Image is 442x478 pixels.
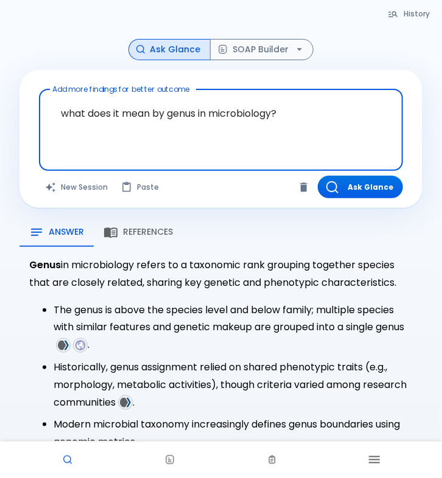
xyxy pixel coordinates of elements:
[52,84,190,94] label: Add more findings for better outcome
[123,227,173,238] span: References
[210,39,314,60] button: SOAP Builder
[29,257,413,292] p: in microbiology refers to a taxonomic rank grouping together species that are closely related, sh...
[49,227,84,238] span: Answer
[54,359,413,411] li: Historically, genus assignment relied on shared phenotypic traits (e.g., morphology, metabolic ac...
[29,258,61,272] strong: Genus
[295,178,313,196] button: Clear
[75,340,86,351] img: favicons
[39,176,115,198] button: Clears all inputs and results.
[115,176,166,198] button: Paste from clipboard
[318,176,403,198] button: Ask Glance
[47,94,395,147] textarea: what does it mean by genus in microbiology?
[128,39,211,60] button: Ask Glance
[120,397,131,408] img: favicons
[54,302,413,354] li: The genus is above the species level and below family; multiple species with similar features and...
[54,416,413,451] li: Modern microbial taxonomy increasingly defines genus boundaries using genomic metrics
[58,340,69,351] img: favicons
[382,5,437,23] button: History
